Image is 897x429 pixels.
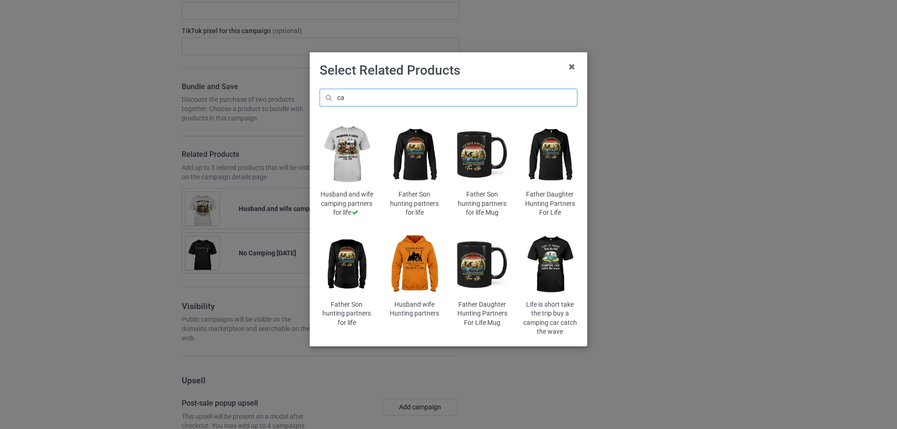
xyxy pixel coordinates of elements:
div: Husband wife Hunting partners [387,300,442,318]
div: Life is short take the trip buy a camping car catch the wave [523,300,577,337]
div: Husband and wife camping partners for life [320,190,374,218]
input: camping partners for life [320,89,577,106]
div: Father Son hunting partners for life Mug [455,190,510,218]
h1: Select Related Products [320,62,577,79]
div: Father Son hunting partners for life [387,190,442,218]
div: Father Daughter Hunting Partners For Life Mug [455,300,510,328]
div: Father Son hunting partners for life [320,300,374,328]
div: Father Daughter Hunting Partners For Life [523,190,577,218]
